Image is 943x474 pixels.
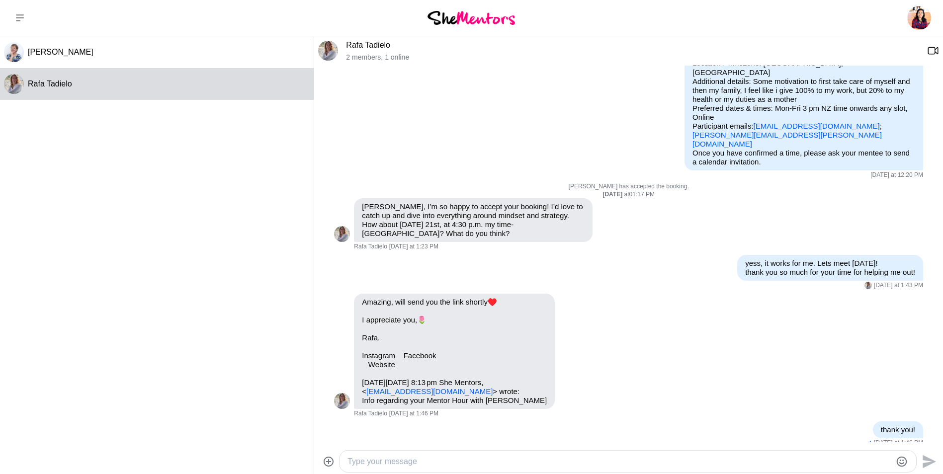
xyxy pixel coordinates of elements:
p: [PERSON_NAME] has accepted the booking. [334,183,923,191]
p: Amazing, will send you the link shortly [362,298,547,307]
p: Rafa. [362,333,547,342]
p: thank you! [881,425,915,434]
span: Rafa Tadielo [354,410,387,418]
span: 🌷 [417,316,427,324]
span: ♥️ [488,298,497,306]
p: [PERSON_NAME], I’m so happy to accept your booking! I’d love to catch up and dive into everything... [362,202,585,238]
strong: [DATE] [602,191,624,198]
p: Info regarding your Mentor Hour with [PERSON_NAME] [362,396,547,405]
div: Tracy Travis [4,42,24,62]
p: [DATE][DATE] 8:13 pm She Mentors, < > wrote: [362,378,547,396]
img: She Mentors Logo [428,11,515,24]
a: [EMAIL_ADDRESS][DOMAIN_NAME] [754,122,880,130]
img: R [4,74,24,94]
div: Rafa Tadielo [334,226,350,242]
a: Rafa Tadielo [346,41,390,49]
img: R [318,41,338,61]
span: Rafa Tadielo [28,79,72,88]
div: Rafa Tadielo [4,74,24,94]
button: Emoji picker [896,456,908,468]
img: R [334,393,350,409]
div: at 01:17 PM [334,191,923,199]
p: 2 members , 1 online [346,53,919,62]
p: yess, it works for me. Lets meet [DATE]! thank you so much for your time for helping me out! [745,259,915,277]
img: R [864,282,872,289]
time: 2025-08-19T08:13:33.080Z [874,282,923,290]
p: Once you have confirmed a time, please ask your mentee to send a calendar invitation. [692,149,915,166]
a: [EMAIL_ADDRESS][DOMAIN_NAME] [366,387,493,395]
time: 2025-08-19T07:53:29.170Z [389,243,438,251]
time: 2025-08-19T06:50:40.139Z [870,171,923,179]
span: Rafa Tadielo [354,243,387,251]
p: Instagram Facebook Website [362,351,547,369]
div: Rafa Tadielo [334,393,350,409]
textarea: Type your message [347,456,891,468]
time: 2025-08-19T08:16:42.630Z [874,439,923,447]
button: Send [917,450,939,473]
p: I appreciate you, [362,316,547,324]
img: Diana Philip [907,6,931,30]
a: [PERSON_NAME][EMAIL_ADDRESS][PERSON_NAME][DOMAIN_NAME] [692,131,882,148]
img: R [334,226,350,242]
div: Rafa Tadielo [864,282,872,289]
span: [PERSON_NAME] [28,48,93,56]
img: T [4,42,24,62]
div: Rafa Tadielo [318,41,338,61]
time: 2025-08-19T08:16:29.947Z [389,410,438,418]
